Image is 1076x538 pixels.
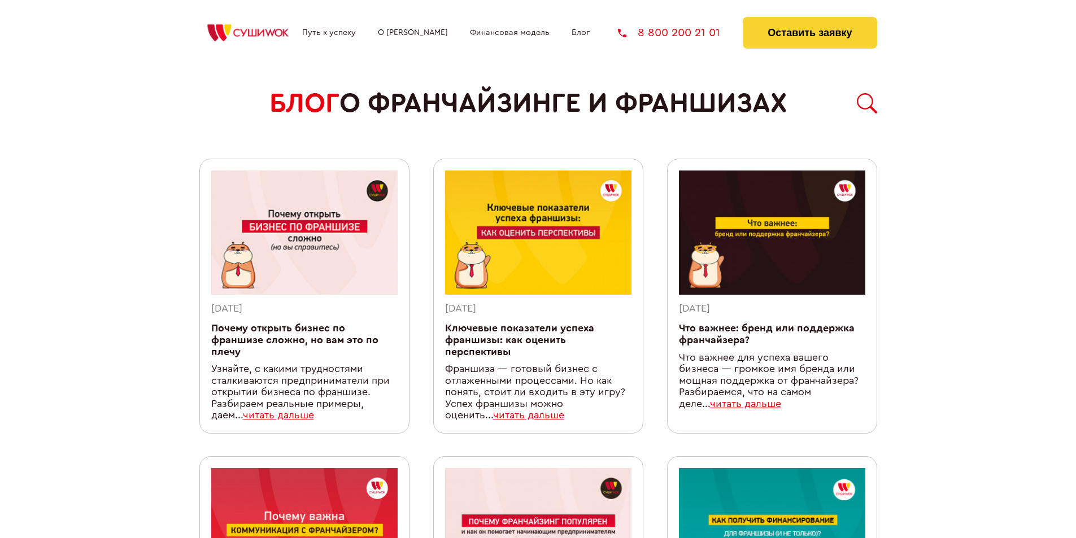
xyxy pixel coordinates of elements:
[211,323,378,356] a: Почему открыть бизнес по франшизе сложно, но вам это по плечу
[243,410,314,420] a: читать дальше
[618,27,720,38] a: 8 800 200 21 01
[679,352,865,410] div: Что важнее для успеха вашего бизнеса — громкое имя бренда или мощная поддержка от франчайзера? Ра...
[679,303,865,315] div: [DATE]
[445,323,594,356] a: Ключевые показатели успеха франшизы: как оценить перспективы
[211,303,398,315] div: [DATE]
[710,399,781,409] a: читать дальше
[679,323,855,345] a: Что важнее: бренд или поддержка франчайзера?
[302,28,356,37] a: Путь к успеху
[493,410,564,420] a: читать дальше
[445,303,631,315] div: [DATE]
[470,28,550,37] a: Финансовая модель
[339,88,787,119] span: о франчайзинге и франшизах
[211,364,398,422] div: Узнайте, с какими трудностями сталкиваются предприниматели при открытии бизнеса по франшизе. Разб...
[445,364,631,422] div: Франшиза — готовый бизнес с отлаженными процессами. Но как понять, стоит ли входить в эту игру? У...
[572,28,590,37] a: Блог
[378,28,448,37] a: О [PERSON_NAME]
[269,88,339,119] span: БЛОГ
[638,27,720,38] span: 8 800 200 21 01
[743,17,877,49] button: Оставить заявку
